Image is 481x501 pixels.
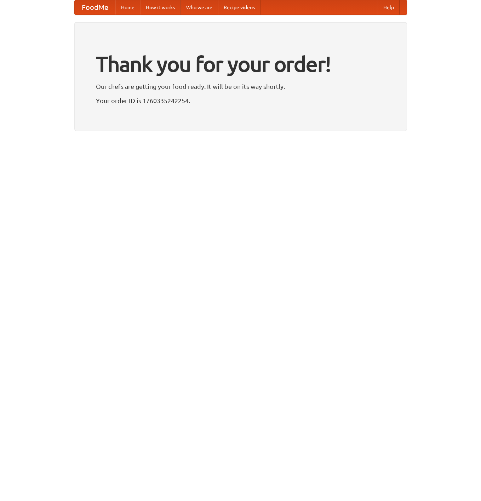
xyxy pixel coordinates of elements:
a: Who we are [181,0,218,15]
p: Our chefs are getting your food ready. It will be on its way shortly. [96,81,385,92]
p: Your order ID is 1760335242254. [96,95,385,106]
a: Recipe videos [218,0,260,15]
a: How it works [140,0,181,15]
a: Home [115,0,140,15]
a: Help [378,0,400,15]
h1: Thank you for your order! [96,47,385,81]
a: FoodMe [75,0,115,15]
